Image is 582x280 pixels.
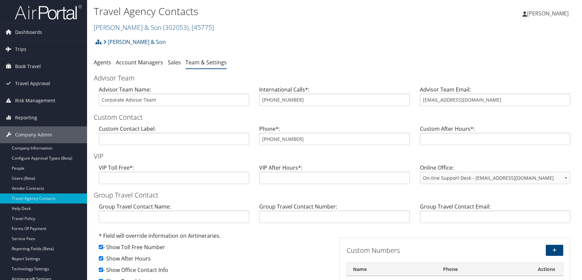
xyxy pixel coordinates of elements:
h3: Group Travel Contact [94,190,575,200]
a: Account Managers [116,59,163,66]
h3: Custom Contact [94,113,575,122]
div: Advisor Team Name: [94,86,254,111]
div: VIP After Hours*: [254,164,415,189]
span: Trips [15,41,26,58]
span: Risk Management [15,92,55,109]
h1: Travel Agency Contacts [94,4,415,18]
span: Travel Approval [15,75,50,92]
div: Group Travel Contact Name: [94,203,254,228]
div: Online Office: [415,164,575,189]
div: - Show Toll Free Number [99,243,330,255]
h3: Advisor Team [94,73,575,83]
div: Phone*: [254,125,415,151]
span: Reporting [15,109,37,126]
img: airportal-logo.png [15,4,82,20]
div: Custom Contact Label: [94,125,254,151]
th: Phone: activate to sort column ascending [437,263,530,276]
th: Name: activate to sort column descending [347,263,437,276]
div: * Field will override information on Airtineraries. [99,232,330,243]
span: , [ 45775 ] [189,23,214,32]
div: Custom After Hours*: [415,125,575,151]
a: [PERSON_NAME] [522,3,575,23]
a: Sales [168,59,181,66]
div: Group Travel Contact Email: [415,203,575,228]
div: VIP Toll Free*: [94,164,254,189]
h3: Custom Numbers [347,246,489,255]
div: Group Travel Contact Number: [254,203,415,228]
a: [PERSON_NAME] & Son [103,35,166,49]
a: Agents [94,59,111,66]
a: Team & Settings [186,59,227,66]
div: - Show After Hours [99,255,330,266]
div: - Show Office Contact Info [99,266,330,277]
span: Dashboards [15,24,42,41]
span: Book Travel [15,58,41,75]
h3: VIP [94,152,575,161]
div: Advisor Team Email: [415,86,575,111]
div: International Calls*: [254,86,415,111]
span: ( 302053 ) [163,23,189,32]
th: Actions: activate to sort column ascending [530,263,563,276]
span: [PERSON_NAME] [527,10,569,17]
span: Company Admin [15,126,52,143]
a: [PERSON_NAME] & Son [94,23,214,32]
